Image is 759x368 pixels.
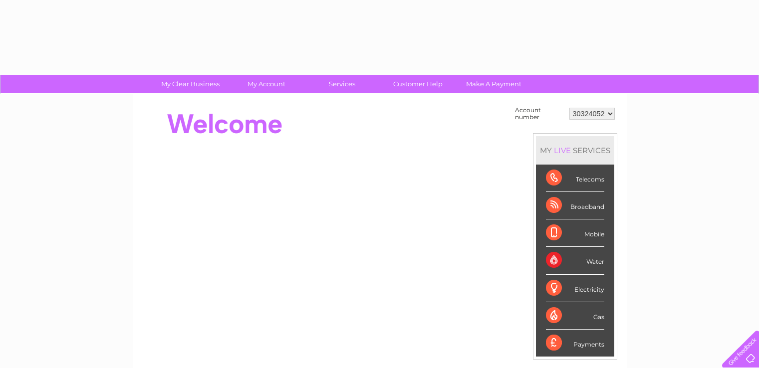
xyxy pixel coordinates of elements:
[301,75,383,93] a: Services
[546,330,604,357] div: Payments
[225,75,307,93] a: My Account
[546,165,604,192] div: Telecoms
[546,302,604,330] div: Gas
[546,219,604,247] div: Mobile
[546,275,604,302] div: Electricity
[149,75,232,93] a: My Clear Business
[512,104,567,123] td: Account number
[546,247,604,274] div: Water
[546,192,604,219] div: Broadband
[377,75,459,93] a: Customer Help
[536,136,614,165] div: MY SERVICES
[552,146,573,155] div: LIVE
[453,75,535,93] a: Make A Payment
